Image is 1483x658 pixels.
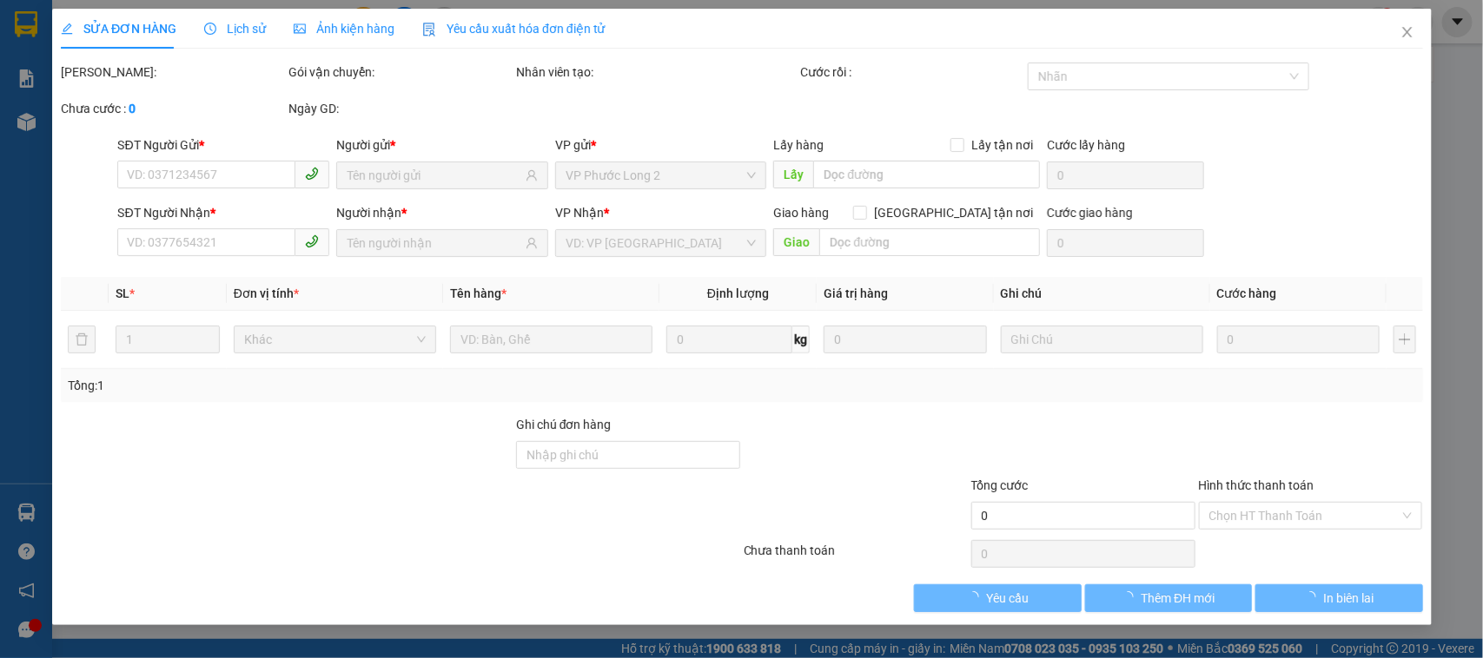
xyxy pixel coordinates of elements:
button: Close [1382,9,1431,57]
div: Gói vận chuyển: [288,63,513,82]
img: icon [422,23,436,36]
button: Thêm ĐH mới [1084,584,1251,612]
input: Cước lấy hàng [1047,161,1204,189]
input: Cước giao hàng [1047,229,1204,257]
div: Nhân viên tạo: [516,63,797,82]
div: Người gửi [336,135,548,155]
span: loading [1304,591,1323,603]
span: [GEOGRAPHIC_DATA] tận nơi [867,203,1040,222]
div: Tổng: 1 [68,376,573,395]
span: Lấy [773,161,813,188]
span: close [1400,25,1413,39]
span: SỬA ĐƠN HÀNG [61,22,176,36]
label: Hình thức thanh toán [1198,478,1314,492]
span: Cước hàng [1216,286,1276,300]
span: VP Phước Long 2 [566,162,757,188]
input: Tên người gửi [347,166,522,185]
span: Thêm ĐH mới [1141,589,1215,608]
button: delete [68,326,96,353]
span: Định lượng [707,286,769,300]
div: Người nhận [336,203,548,222]
input: VD: Bàn, Ghế [450,326,652,353]
span: Lịch sử [204,22,266,36]
button: plus [1394,326,1415,353]
span: In biên lai [1323,589,1374,608]
span: SL [116,286,129,300]
input: Tên người nhận [347,234,522,253]
label: Cước lấy hàng [1047,138,1125,152]
span: VP Nhận [555,206,604,220]
span: Giá trị hàng [824,286,888,300]
button: Yêu cầu [914,584,1081,612]
input: 0 [824,326,987,353]
input: Ghi Chú [1000,326,1202,353]
span: Ảnh kiện hàng [294,22,394,36]
label: Cước giao hàng [1047,206,1133,220]
span: Yêu cầu [986,589,1029,608]
span: user [526,169,538,181]
span: Lấy hàng [773,138,824,152]
span: loading [967,591,986,603]
input: Dọc đường [813,161,1040,188]
span: Tên hàng [450,286,506,300]
span: Tổng cước [970,478,1028,492]
span: edit [61,23,73,35]
div: Cước rồi : [800,63,1024,82]
div: Ngày GD: [288,99,513,118]
span: Yêu cầu xuất hóa đơn điện tử [422,22,606,36]
span: picture [294,23,306,35]
span: Giao [773,228,819,256]
input: 0 [1216,326,1380,353]
span: phone [305,234,319,248]
div: SĐT Người Nhận [117,203,329,222]
div: Chưa cước : [61,99,285,118]
input: Dọc đường [819,228,1040,256]
span: Khác [244,326,426,352]
label: Ghi chú đơn hàng [516,418,612,431]
div: Chưa thanh toán [742,541,970,571]
div: [PERSON_NAME]: [61,63,285,82]
span: Lấy tận nơi [964,135,1040,155]
span: clock-circle [204,23,216,35]
input: Ghi chú đơn hàng [516,441,740,469]
span: Đơn vị tính [234,286,299,300]
div: VP gửi [555,135,767,155]
span: kg [792,326,810,353]
span: loading [1122,591,1141,603]
span: Giao hàng [773,206,829,220]
th: Ghi chú [993,277,1209,311]
b: 0 [129,102,136,115]
div: SĐT Người Gửi [117,135,329,155]
span: user [526,237,538,249]
button: In biên lai [1255,584,1422,612]
span: phone [305,167,319,181]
